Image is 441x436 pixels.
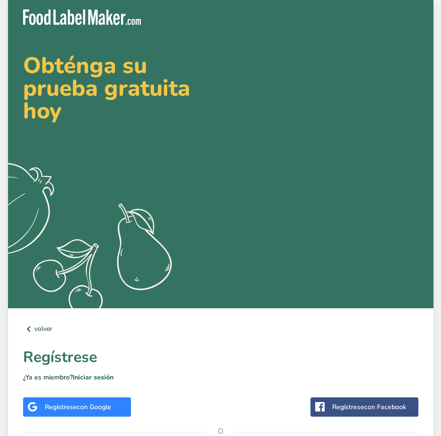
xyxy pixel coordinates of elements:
[332,402,406,412] div: Regístrese
[364,403,406,411] span: con Facebook
[73,373,114,382] a: Iniciar sesión
[23,54,418,122] h2: Obténga su prueba gratuita hoy
[23,9,141,25] img: Food Label Maker
[45,402,111,412] div: Regístrese
[23,346,418,369] h1: Regístrese
[23,372,418,382] p: ¿Ya es miembro?
[77,403,111,411] span: con Google
[23,323,418,335] a: volver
